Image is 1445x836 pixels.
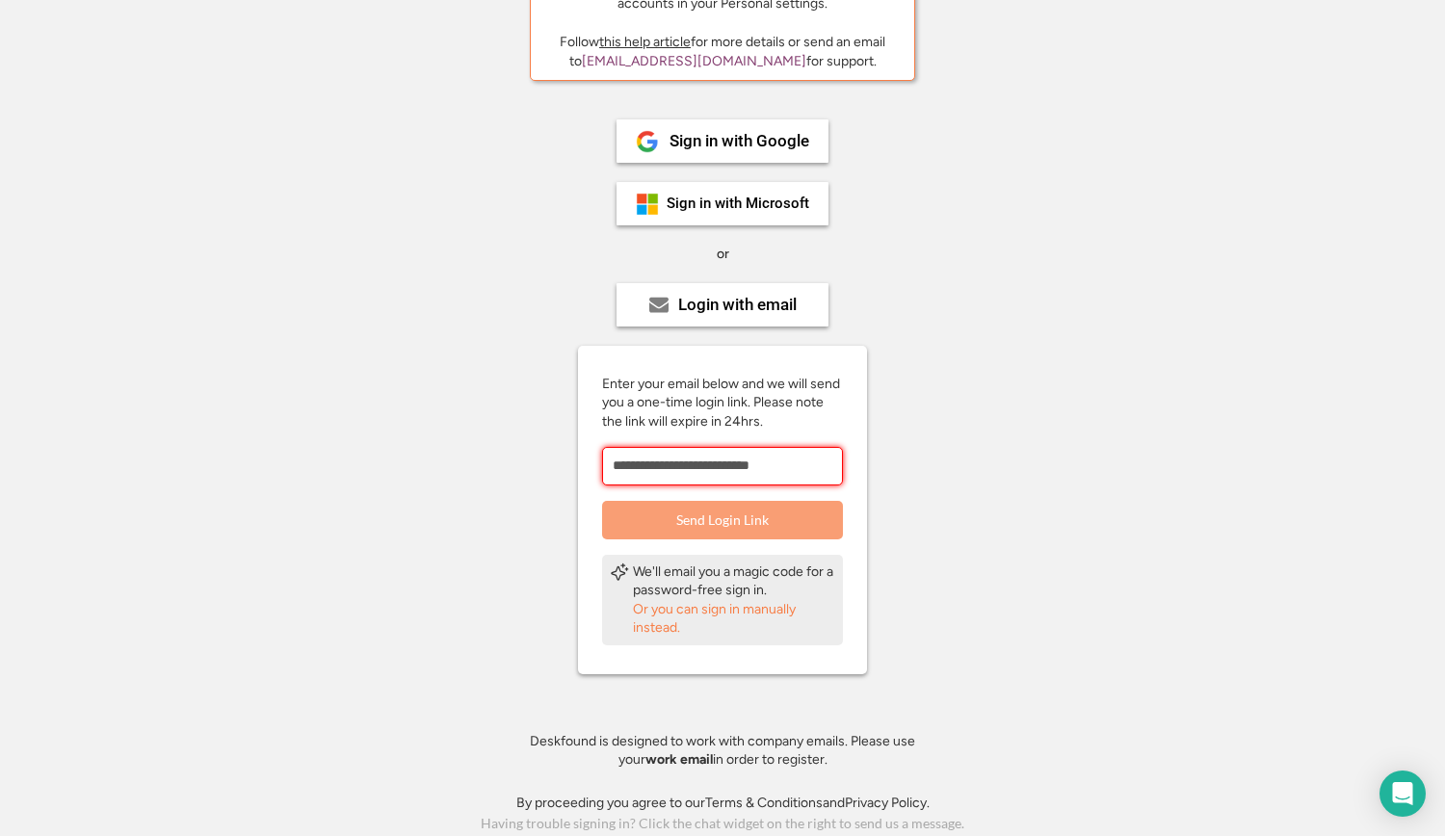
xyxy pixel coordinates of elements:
img: ms-symbollockup_mssymbol_19.png [636,193,659,216]
a: this help article [599,34,691,50]
div: Sign in with Google [670,133,809,149]
a: [EMAIL_ADDRESS][DOMAIN_NAME] [582,53,806,69]
div: We'll email you a magic code for a password-free sign in. [633,562,835,600]
img: 1024px-Google__G__Logo.svg.png [636,130,659,153]
div: By proceeding you agree to our and [516,794,930,813]
div: Follow for more details or send an email to for support. [545,33,900,70]
div: Login with email [678,297,797,313]
div: Deskfound is designed to work with company emails. Please use your in order to register. [506,732,939,770]
strong: work email [645,751,713,768]
div: Sign in with Microsoft [667,196,809,211]
div: Or you can sign in manually instead. [633,600,835,638]
button: Send Login Link [602,501,843,539]
a: Privacy Policy. [845,795,930,811]
a: Terms & Conditions [705,795,823,811]
div: Enter your email below and we will send you a one-time login link. Please note the link will expi... [602,375,843,431]
div: or [717,245,729,264]
div: Open Intercom Messenger [1379,771,1426,817]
